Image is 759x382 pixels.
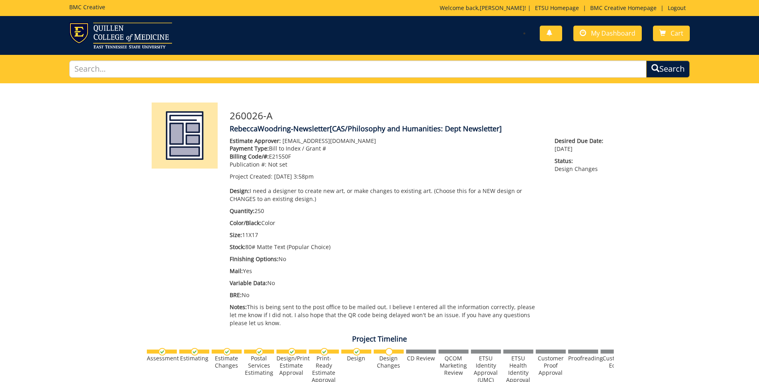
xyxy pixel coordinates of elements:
span: BRE: [230,291,242,299]
div: Design [341,355,371,362]
p: Bill to Index / Grant # [230,145,543,153]
span: Design: [230,187,250,195]
span: Project Created: [230,173,272,180]
span: Desired Due Date: [555,137,607,145]
div: Customer Proof Approval [536,355,566,376]
p: 11X17 [230,231,543,239]
div: Proofreading [568,355,598,362]
h5: BMC Creative [69,4,105,10]
a: [PERSON_NAME] [480,4,525,12]
a: ETSU Homepage [531,4,583,12]
div: Design/Print Estimate Approval [276,355,306,376]
img: checkmark [320,348,328,356]
span: Status: [555,157,607,165]
span: Color/Black: [230,219,261,227]
p: This is being sent to the post office to be mailed out. I believe I entered all the information c... [230,303,543,327]
p: No [230,255,543,263]
div: Design Changes [374,355,404,369]
img: Product featured image [152,103,218,169]
div: Estimating [179,355,209,362]
input: Search... [69,60,647,78]
img: checkmark [353,348,360,356]
p: 250 [230,207,543,215]
a: My Dashboard [573,26,642,41]
span: Not set [268,161,287,168]
span: Cart [671,29,683,38]
p: Yes [230,267,543,275]
span: Billing Code/#: [230,153,269,160]
img: checkmark [191,348,198,356]
div: Assessment [147,355,177,362]
span: Quantity: [230,207,254,215]
a: Cart [653,26,690,41]
span: Notes: [230,303,247,311]
p: 80# Matte Text (Popular Choice) [230,243,543,251]
span: Estimate Approver: [230,137,281,145]
div: Estimate Changes [212,355,242,369]
span: FInishing Options: [230,255,278,263]
span: Variable Data: [230,279,267,287]
div: Postal Services Estimating [244,355,274,376]
img: ETSU logo [69,22,172,48]
h3: 260026-A [230,111,608,121]
p: [DATE] [555,137,607,153]
p: I need a designer to create new art, or make changes to existing art. (Choose this for a NEW desi... [230,187,543,203]
h4: Project Timeline [146,335,614,343]
p: Design Changes [555,157,607,173]
p: No [230,279,543,287]
p: No [230,291,543,299]
span: Mail: [230,267,243,275]
img: checkmark [223,348,231,356]
a: Logout [664,4,690,12]
div: QCOM Marketing Review [439,355,469,376]
p: Welcome back, ! | | | [440,4,690,12]
img: checkmark [256,348,263,356]
span: [DATE] 3:58pm [274,173,314,180]
img: checkmark [158,348,166,356]
img: checkmark [288,348,296,356]
span: Publication #: [230,161,266,168]
span: Size: [230,231,242,239]
div: CD Review [406,355,436,362]
p: [EMAIL_ADDRESS][DOMAIN_NAME] [230,137,543,145]
p: Color [230,219,543,227]
div: Customer Edits [601,355,631,369]
button: Search [646,60,690,78]
span: Stock: [230,243,245,251]
a: BMC Creative Homepage [586,4,661,12]
span: Payment Type: [230,145,269,152]
h4: RebeccaWoodring-Newsletter [230,125,608,133]
img: no [385,348,393,356]
p: E21550F [230,153,543,161]
span: My Dashboard [591,29,635,38]
span: [CAS/Philosophy and Humanities: Dept Newsletter] [330,124,502,133]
